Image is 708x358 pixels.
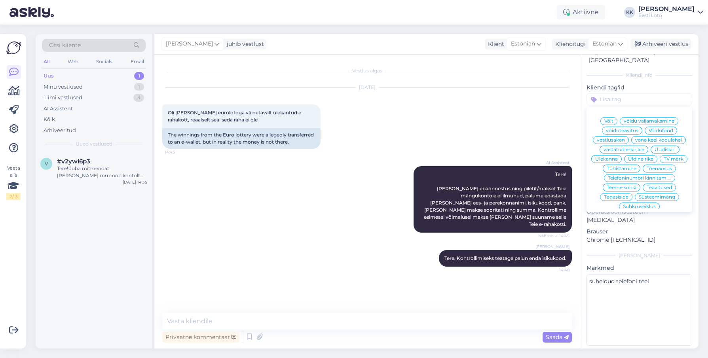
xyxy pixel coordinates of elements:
div: [PERSON_NAME] [638,6,695,12]
span: Tõenäosus [647,166,672,171]
span: AI Assistent [540,160,569,166]
div: 2 / 3 [6,193,21,200]
div: Vaata siia [6,165,21,200]
p: Kliendi tag'id [587,83,692,92]
span: Uued vestlused [76,140,112,148]
span: Oli [PERSON_NAME] eurolotoga väidetavalt ülekantud e rahakott, reaalselt seal seda raha ei ole [168,110,302,123]
div: 1 [134,83,144,91]
div: Kõik [44,116,55,123]
div: [DATE] 14:35 [123,179,147,185]
span: Üldine rike [628,157,653,161]
p: [MEDICAL_DATA] [587,216,692,224]
span: Estonian [511,40,535,48]
span: Teeme sohki [607,185,636,190]
p: Chrome [TECHNICAL_ID] [587,236,692,244]
div: Kliendi info [587,72,692,79]
div: 3 [133,94,144,102]
div: [DATE] [162,84,572,91]
div: All [42,57,51,67]
span: Võidufond [649,128,673,133]
span: võidu väljamaksmine [624,119,674,123]
span: [PERSON_NAME] [535,244,569,250]
div: Socials [95,57,114,67]
span: Otsi kliente [49,41,81,49]
div: Tere! Juba mitmendat [PERSON_NAME] mu coop kontolt topelt raha. Kandsin 5 eurot om rahakotti siin... [57,165,147,179]
img: Askly Logo [6,40,21,55]
span: [PERSON_NAME] [166,40,213,48]
a: [PERSON_NAME]Eesti Loto [638,6,703,19]
span: Uudiskiri [655,147,676,152]
span: vene keel kodulehel [635,138,682,142]
div: Eesti Loto [638,12,695,19]
div: Aktiivne [557,5,605,19]
div: AI Assistent [44,105,73,113]
div: KK [624,7,635,18]
div: Tiimi vestlused [44,94,82,102]
span: Nähtud ✓ 14:45 [538,233,569,239]
span: Estonian [592,40,617,48]
span: TV märk [664,157,683,161]
div: Arhiveeritud [44,127,76,134]
span: #v2ywl6p3 [57,158,90,165]
div: Klient [485,40,504,48]
div: Vestlus algas [162,67,572,74]
div: Klienditugi [552,40,586,48]
div: juhib vestlust [224,40,264,48]
span: Süsteemimäng [639,195,675,199]
span: 14:48 [540,267,569,273]
div: Arhiveeri vestlus [630,39,691,49]
span: Ülekanne [595,157,618,161]
div: Email [129,57,146,67]
span: 14:45 [165,149,194,155]
p: Märkmed [587,264,692,272]
div: Privaatne kommentaar [162,332,239,343]
span: Tagasiside [604,195,628,199]
span: vastatud e-kirjale [604,147,644,152]
span: Teavitused [647,185,672,190]
span: võiduteavitus [606,128,638,133]
span: Tere. Kontrollimiseks teatage palun enda isikukood. [444,255,566,261]
div: Minu vestlused [44,83,83,91]
span: Tühistamine [607,166,636,171]
p: Operatsioonisüsteem [587,208,692,216]
p: Brauser [587,227,692,236]
div: Uus [44,72,54,80]
span: Suhkruseiklus [623,204,656,209]
div: [PERSON_NAME] [587,252,692,259]
span: vestlusaken [597,138,625,142]
span: v [45,161,48,167]
div: Web [66,57,80,67]
span: Võit [604,119,613,123]
div: [GEOGRAPHIC_DATA], [GEOGRAPHIC_DATA] [589,48,684,64]
span: Telefoninumbri kinnitamine [608,176,671,180]
div: The winnings from the Euro lottery were allegedly transferred to an e-wallet, but in reality the ... [162,128,321,149]
input: Lisa tag [587,93,692,105]
div: 1 [134,72,144,80]
span: Saada [546,333,569,341]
